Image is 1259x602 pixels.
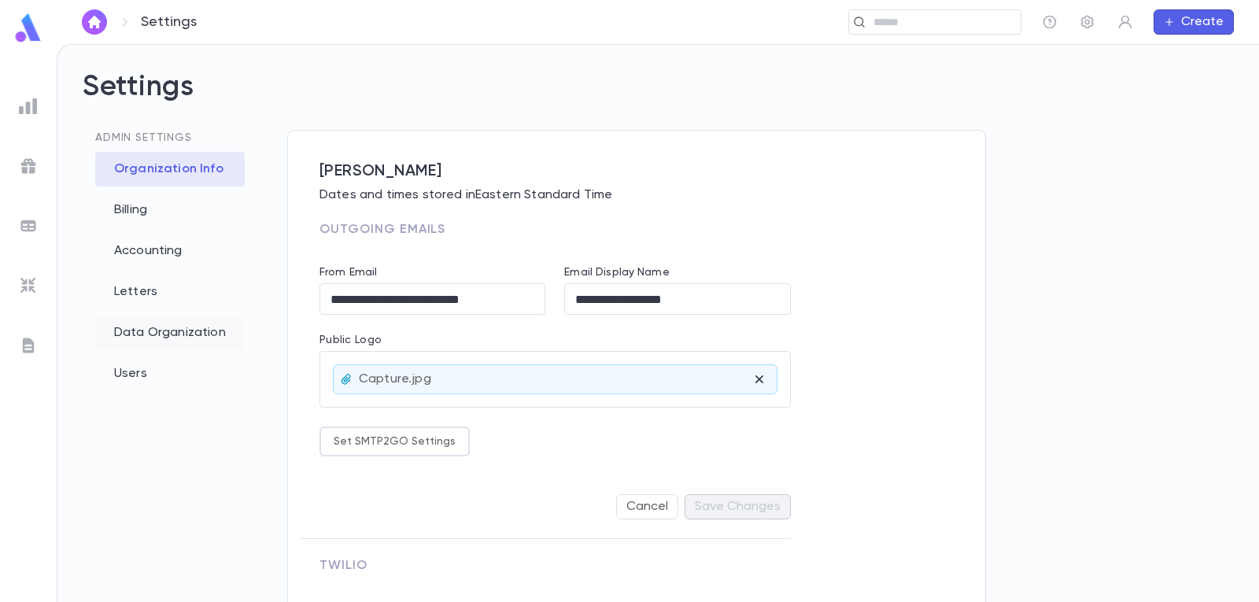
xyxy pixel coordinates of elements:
[95,132,192,143] span: Admin Settings
[19,276,38,295] img: imports_grey.530a8a0e642e233f2baf0ef88e8c9fcb.svg
[141,13,197,31] p: Settings
[319,266,377,279] label: From Email
[564,266,670,279] label: Email Display Name
[319,560,367,572] span: Twilio
[95,152,245,187] div: Organization Info
[95,275,245,309] div: Letters
[95,356,245,391] div: Users
[95,234,245,268] div: Accounting
[319,427,470,456] button: Set SMTP2GO Settings
[19,336,38,355] img: letters_grey.7941b92b52307dd3b8a917253454ce1c.svg
[319,223,445,236] span: Outgoing Emails
[319,334,791,351] p: Public Logo
[19,97,38,116] img: reports_grey.c525e4749d1bce6a11f5fe2a8de1b229.svg
[319,187,954,203] p: Dates and times stored in Eastern Standard Time
[319,162,954,181] span: [PERSON_NAME]
[1154,9,1234,35] button: Create
[83,70,1234,130] h2: Settings
[19,157,38,175] img: campaigns_grey.99e729a5f7ee94e3726e6486bddda8f1.svg
[13,13,44,43] img: logo
[616,494,678,519] button: Cancel
[359,371,431,387] p: Capture.jpg
[19,216,38,235] img: batches_grey.339ca447c9d9533ef1741baa751efc33.svg
[85,16,104,28] img: home_white.a664292cf8c1dea59945f0da9f25487c.svg
[95,316,245,350] div: Data Organization
[95,193,245,227] div: Billing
